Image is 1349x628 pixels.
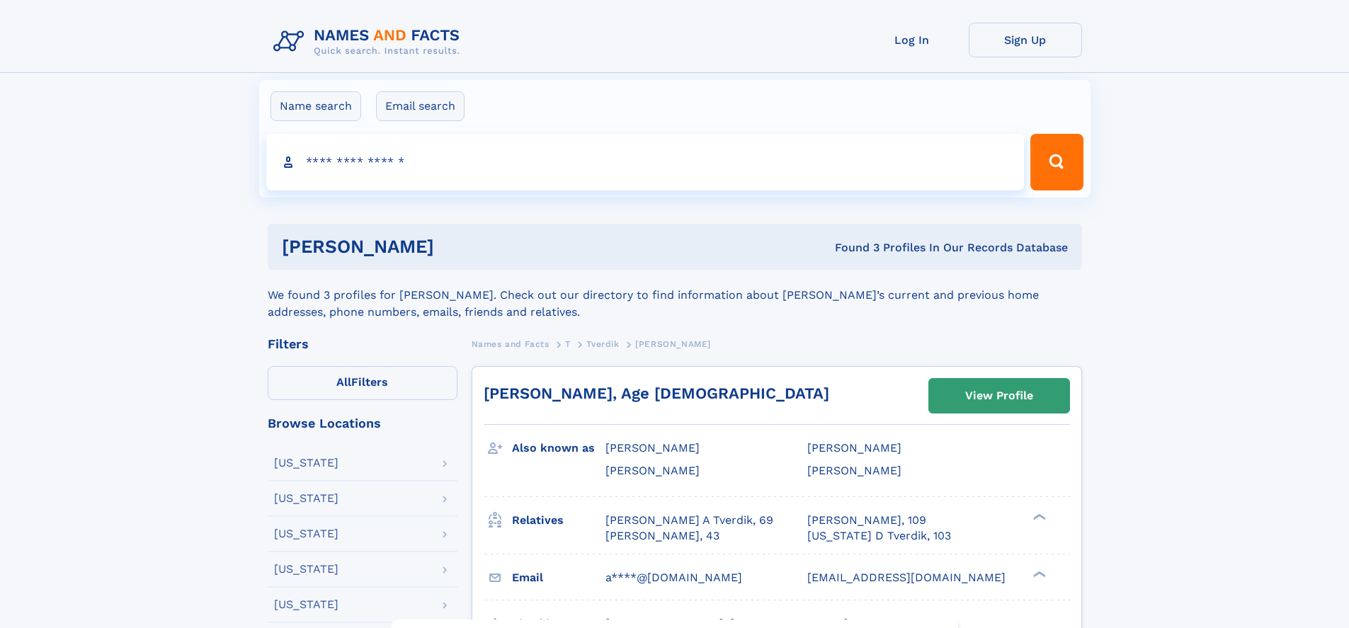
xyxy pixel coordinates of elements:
[336,375,351,389] span: All
[266,134,1025,190] input: search input
[274,457,338,469] div: [US_STATE]
[268,417,457,430] div: Browse Locations
[807,464,901,477] span: [PERSON_NAME]
[268,366,457,400] label: Filters
[855,23,969,57] a: Log In
[268,270,1082,321] div: We found 3 profiles for [PERSON_NAME]. Check out our directory to find information about [PERSON_...
[274,493,338,504] div: [US_STATE]
[605,464,700,477] span: [PERSON_NAME]
[268,23,472,61] img: Logo Names and Facts
[484,384,829,402] a: [PERSON_NAME], Age [DEMOGRAPHIC_DATA]
[965,379,1033,412] div: View Profile
[635,339,711,349] span: [PERSON_NAME]
[605,513,773,528] a: [PERSON_NAME] A Tverdik, 69
[586,339,619,349] span: Tverdik
[605,528,719,544] a: [PERSON_NAME], 43
[605,441,700,455] span: [PERSON_NAME]
[929,379,1069,413] a: View Profile
[512,566,605,590] h3: Email
[807,528,951,544] a: [US_STATE] D Tverdik, 103
[1030,569,1047,578] div: ❯
[807,513,926,528] a: [PERSON_NAME], 109
[512,436,605,460] h3: Also known as
[634,240,1068,256] div: Found 3 Profiles In Our Records Database
[565,335,571,353] a: T
[512,508,605,532] h3: Relatives
[268,338,457,350] div: Filters
[376,91,465,121] label: Email search
[274,599,338,610] div: [US_STATE]
[274,528,338,539] div: [US_STATE]
[807,571,1006,584] span: [EMAIL_ADDRESS][DOMAIN_NAME]
[1030,512,1047,521] div: ❯
[586,335,619,353] a: Tverdik
[271,91,361,121] label: Name search
[807,441,901,455] span: [PERSON_NAME]
[282,238,634,256] h1: [PERSON_NAME]
[274,564,338,575] div: [US_STATE]
[472,335,550,353] a: Names and Facts
[969,23,1082,57] a: Sign Up
[1030,134,1083,190] button: Search Button
[565,339,571,349] span: T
